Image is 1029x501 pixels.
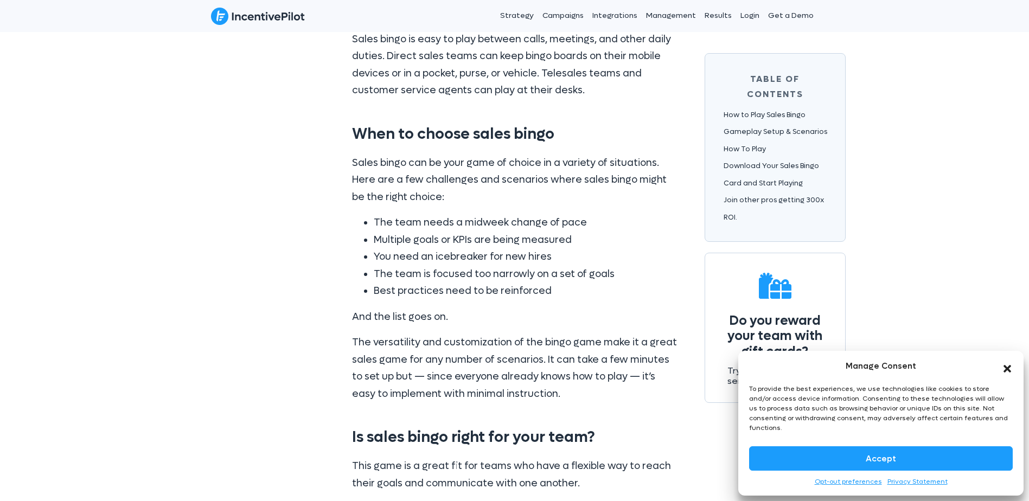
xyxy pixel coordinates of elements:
a: Strategy [496,2,538,29]
a: Results [700,2,736,29]
a: Login [736,2,764,29]
a: Get a Demo [764,2,818,29]
h4: Do you reward your team with gift cards? [721,313,829,360]
span: When to choose sales bingo [352,124,554,144]
a: How to Play Sales Bingo [724,110,806,119]
a: Integrations [588,2,642,29]
a: Join other pros getting 300x ROI. [724,196,824,222]
a: Download Your Sales Bingo Card and Start Playing [724,162,819,188]
nav: Header Menu [421,2,819,29]
li: Multiple goals or KPIs are being measured [374,232,678,249]
span: Is sales bingo right for your team? [352,427,595,447]
p: Sales bingo is easy to play between calls, meetings, and other daily duties. Direct sales teams c... [352,31,678,99]
div: Manage Consent [846,359,916,373]
li: You need an icebreaker for new hires [374,248,678,266]
p: This game is a great fit for teams who have a flexible way to reach their goals and communicate w... [352,458,678,492]
li: Best practices need to be reinforced [374,282,678,300]
li: The team is focused too narrowly on a set of goals [374,266,678,283]
p: The versatility and customization of the bingo game make it a great sales game for any number of ... [352,334,678,402]
a: Campaigns [538,2,588,29]
p: Try the easiest way to send gift cards [DATE]! [721,365,829,386]
a: Gameplay Setup & Scenarios [724,127,827,137]
button: Accept [749,446,1013,471]
a: Management [642,2,700,29]
span: Table of Contents [747,73,803,100]
li: The team needs a midweek change of pace [374,214,678,232]
div: To provide the best experiences, we use technologies like cookies to store and/or access device i... [749,384,1012,433]
a: How To Play [724,144,766,153]
p: Sales bingo can be your game of choice in a variety of situations. Here are a few challenges and ... [352,155,678,206]
img: IncentivePilot [211,7,305,25]
p: And the list goes on. [352,309,678,326]
a: Privacy Statement [887,476,948,487]
a: Do you reward your team with gift cards? Try the easiest way to send gift cards [DATE]! [705,253,846,403]
a: Opt-out preferences [815,476,882,487]
div: Close dialog [1002,361,1013,371]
